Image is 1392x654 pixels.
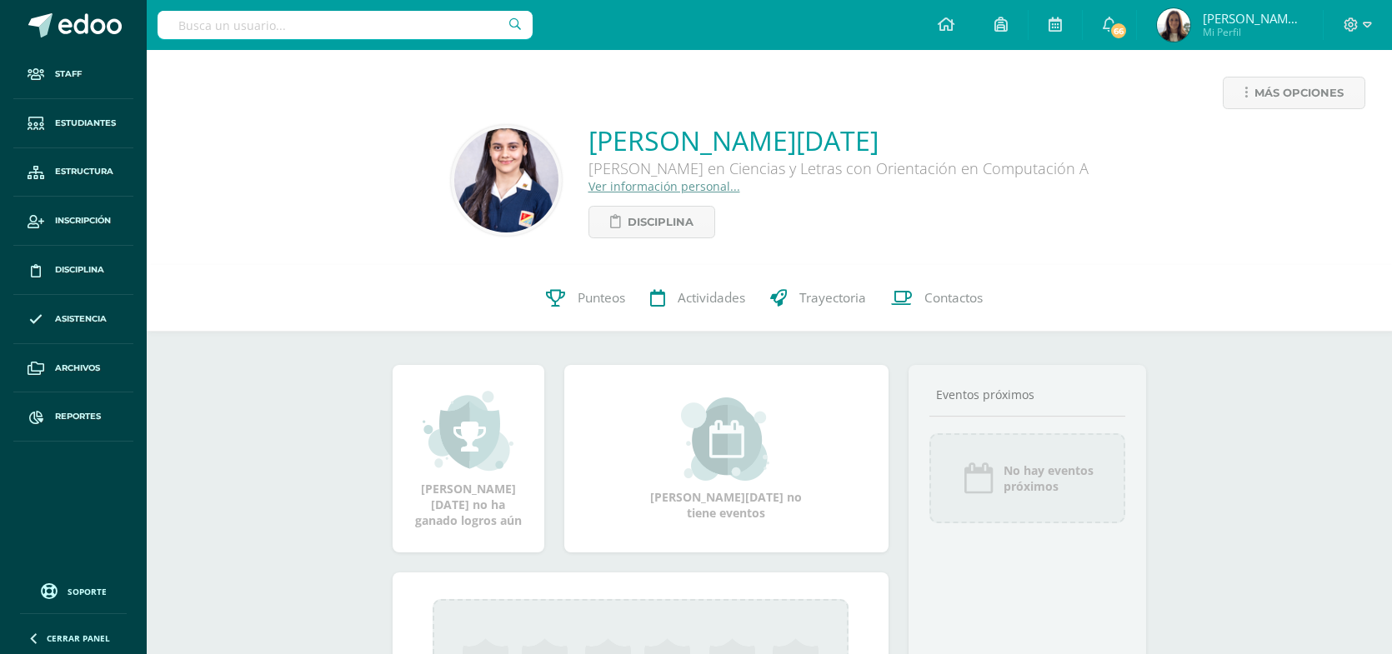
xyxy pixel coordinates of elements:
a: Ver información personal... [588,178,740,194]
a: Punteos [533,265,638,332]
span: Asistencia [55,312,107,326]
span: Disciplina [55,263,104,277]
img: event_small.png [681,397,772,481]
span: Mi Perfil [1203,25,1303,39]
a: [PERSON_NAME][DATE] [588,122,1089,158]
a: Soporte [20,579,127,602]
span: Más opciones [1254,77,1344,108]
img: e0b8dd9515da5a83bda396a0419da769.png [1157,8,1190,42]
div: [PERSON_NAME] en Ciencias y Letras con Orientación en Computación A [588,158,1089,178]
a: Estructura [13,148,133,197]
span: Soporte [68,586,107,597]
span: Estructura [55,165,113,178]
a: Reportes [13,392,133,442]
span: Archivos [55,362,100,375]
span: Reportes [55,410,101,423]
a: Inscripción [13,197,133,246]
a: Contactos [879,265,995,332]
img: achievement_small.png [423,389,513,472]
span: Actividades [678,289,745,307]
a: Disciplina [13,246,133,295]
div: [PERSON_NAME][DATE] no ha ganado logros aún [409,389,528,528]
span: Punteos [578,289,625,307]
img: 236591e45a775de5db1a224f46723678.png [454,128,558,232]
a: Trayectoria [758,265,879,332]
span: No hay eventos próximos [1004,462,1094,494]
span: [PERSON_NAME][DATE] [1203,10,1303,27]
a: Actividades [638,265,758,332]
span: Disciplina [628,207,693,237]
a: Staff [13,50,133,99]
span: Staff [55,67,82,81]
a: Archivos [13,344,133,393]
div: Eventos próximos [929,387,1126,402]
span: Trayectoria [799,289,866,307]
span: Estudiantes [55,117,116,130]
div: [PERSON_NAME][DATE] no tiene eventos [643,397,809,521]
span: Cerrar panel [47,632,110,644]
a: Más opciones [1223,77,1365,109]
a: Asistencia [13,295,133,344]
a: Disciplina [588,206,715,238]
a: Estudiantes [13,99,133,148]
span: 66 [1109,22,1128,40]
input: Busca un usuario... [158,11,533,39]
span: Contactos [924,289,983,307]
span: Inscripción [55,214,111,227]
img: event_icon.png [962,462,995,495]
